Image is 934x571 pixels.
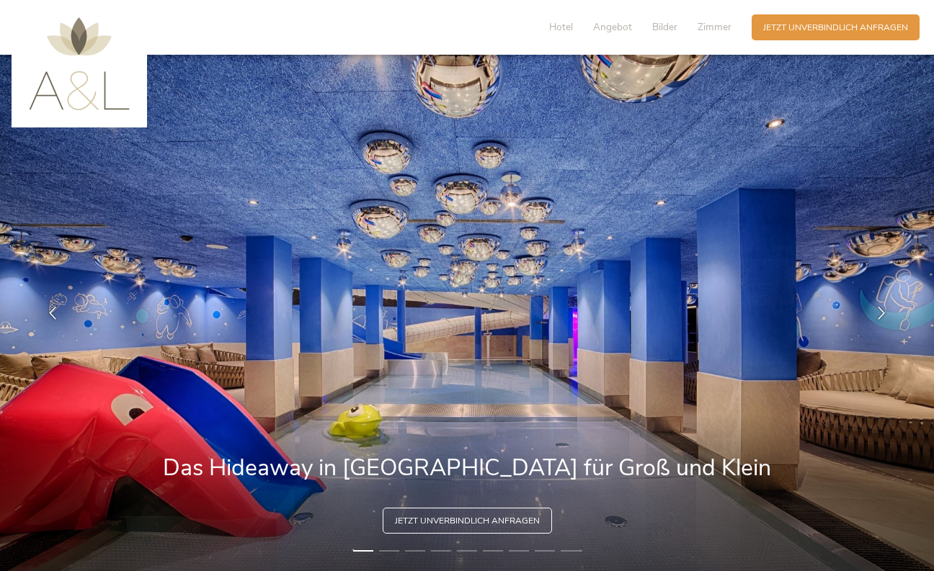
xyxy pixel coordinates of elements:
[395,515,540,527] span: Jetzt unverbindlich anfragen
[549,20,573,34] span: Hotel
[593,20,632,34] span: Angebot
[652,20,677,34] span: Bilder
[29,17,130,110] img: AMONTI & LUNARIS Wellnessresort
[763,22,908,34] span: Jetzt unverbindlich anfragen
[698,20,731,34] span: Zimmer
